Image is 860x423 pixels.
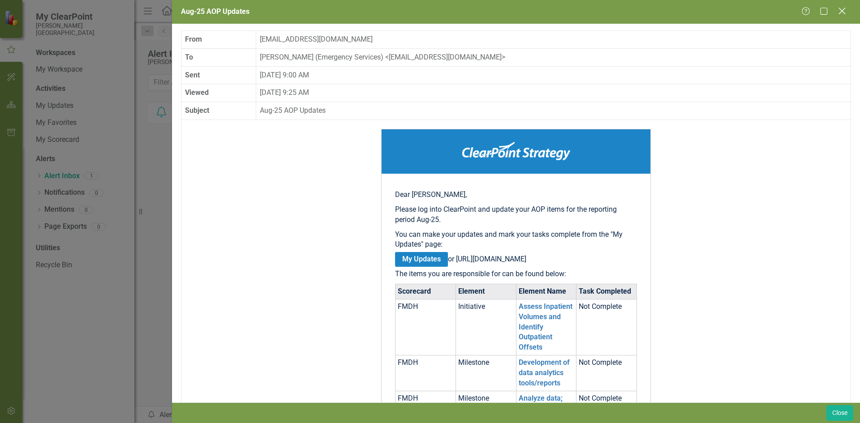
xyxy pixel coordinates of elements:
td: Aug-25 AOP Updates [256,102,851,120]
a: Assess Inpatient Volumes and Identify Outpatient Offsets [519,302,572,351]
p: or [URL][DOMAIN_NAME] [395,254,637,265]
td: Not Complete [576,355,637,391]
td: FMDH [396,355,456,391]
td: [EMAIL_ADDRESS][DOMAIN_NAME] [256,30,851,48]
td: Milestone [456,355,516,391]
th: Subject [181,102,256,120]
span: > [502,53,505,61]
p: You can make your updates and mark your tasks complete from the "My Updates" page: [395,230,637,250]
img: ClearPoint Strategy [462,142,570,160]
button: Close [826,405,853,421]
td: [PERSON_NAME] (Emergency Services) [EMAIL_ADDRESS][DOMAIN_NAME] [256,48,851,66]
a: Development of data analytics tools/reports [519,358,570,387]
th: Element Name [516,284,576,299]
th: Element [456,284,516,299]
p: Dear [PERSON_NAME], [395,190,637,200]
a: My Updates [395,252,448,267]
td: Not Complete [576,299,637,355]
td: Initiative [456,299,516,355]
td: FMDH [396,299,456,355]
td: [DATE] 9:25 AM [256,84,851,102]
th: Viewed [181,84,256,102]
p: The items you are responsible for can be found below: [395,269,637,279]
th: From [181,30,256,48]
th: Task Completed [576,284,637,299]
th: Scorecard [396,284,456,299]
span: Aug-25 AOP Updates [181,7,249,16]
th: Sent [181,66,256,84]
span: < [385,53,389,61]
a: Analyze data; identify opportunities [519,394,563,423]
th: To [181,48,256,66]
p: Please log into ClearPoint and update your AOP items for the reporting period Aug-25. [395,205,637,225]
td: [DATE] 9:00 AM [256,66,851,84]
